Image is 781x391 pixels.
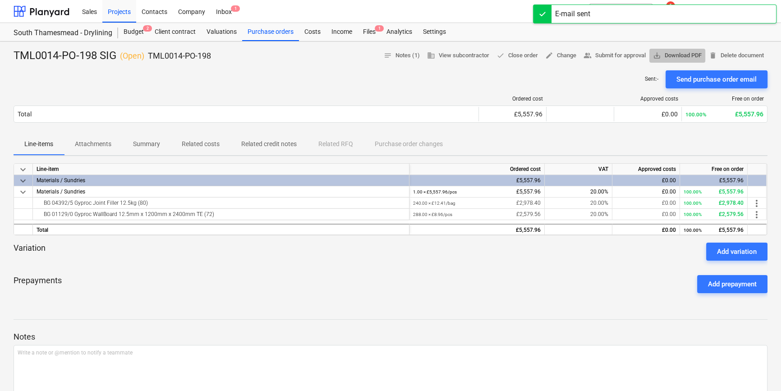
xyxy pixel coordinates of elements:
span: keyboard_arrow_down [18,187,28,198]
small: 100.00% [684,201,702,206]
div: Add variation [717,246,757,258]
div: Materials / Sundries [37,175,405,186]
div: £5,557.96 [413,175,541,186]
span: 2 [143,25,152,32]
div: Line-item [33,164,409,175]
small: 100.00% [684,212,702,217]
div: £0.00 [616,186,676,198]
div: £0.00 [616,209,676,220]
span: Change [545,51,576,61]
p: Prepayments [14,275,62,293]
div: Purchase orders [242,23,299,41]
button: Add prepayment [697,275,767,293]
span: Close order [496,51,538,61]
small: 240.00 × £12.41 / bag [413,201,455,206]
div: 20.00% [545,186,612,198]
div: £0.00 [616,198,676,209]
span: notes [384,51,392,60]
span: done [496,51,505,60]
div: £5,557.96 [413,186,541,198]
iframe: Chat Widget [736,348,781,391]
span: edit [545,51,553,60]
p: Line-items [24,139,53,149]
span: more_vert [751,209,762,220]
div: E-mail sent [555,9,590,19]
a: Costs [299,23,326,41]
p: Notes [14,331,767,342]
span: 1 [375,25,384,32]
button: Change [542,49,580,63]
button: Notes (1) [380,49,423,63]
div: BG 04392/5 Gyproc Joint Filler 12.5kg (80) [37,198,405,208]
p: Attachments [75,139,111,149]
div: £2,978.40 [684,198,744,209]
span: keyboard_arrow_down [18,175,28,186]
button: Delete document [705,49,767,63]
a: Income [326,23,358,41]
span: Submit for approval [583,51,646,61]
p: Summary [133,139,160,149]
p: ( Open ) [120,51,144,61]
div: £2,579.56 [413,209,541,220]
button: Close order [493,49,542,63]
div: Add prepayment [708,278,757,290]
div: £5,557.96 [684,225,744,236]
div: 20.00% [545,198,612,209]
div: £5,557.96 [413,225,541,236]
div: £2,579.56 [684,209,744,220]
a: Analytics [381,23,418,41]
small: 288.00 × £8.96 / pcs [413,212,452,217]
div: Approved costs [612,164,680,175]
span: delete [709,51,717,60]
div: Ordered cost [409,164,545,175]
div: Free on order [680,164,748,175]
small: 100.00% [685,111,707,118]
a: Valuations [201,23,242,41]
div: £5,557.96 [684,186,744,198]
div: South Thamesmead - Drylining [14,28,107,38]
span: keyboard_arrow_down [18,164,28,175]
div: Send purchase order email [676,74,757,85]
small: 1.00 × £5,557.96 / pcs [413,189,457,194]
div: £2,978.40 [413,198,541,209]
small: 100.00% [684,189,702,194]
a: Client contract [149,23,201,41]
p: Related costs [182,139,220,149]
div: Free on order [685,96,764,102]
p: Related credit notes [241,139,297,149]
span: Materials / Sundries [37,189,85,195]
div: Total [18,110,32,118]
span: Notes (1) [384,51,420,61]
div: Total [33,224,409,235]
button: Submit for approval [580,49,649,63]
div: 20.00% [545,209,612,220]
span: business [427,51,435,60]
small: 100.00% [684,228,702,233]
button: Add variation [706,243,767,261]
span: save_alt [653,51,661,60]
div: TML0014-PO-198 SIG [14,49,211,63]
p: Sent : - [645,75,658,83]
div: £5,557.96 [685,110,763,118]
p: TML0014-PO-198 [148,51,211,61]
span: Delete document [709,51,764,61]
div: £5,557.96 [482,110,542,118]
button: View subcontractor [423,49,493,63]
div: £0.00 [618,110,678,118]
a: Settings [418,23,451,41]
a: Files1 [358,23,381,41]
div: VAT [545,164,612,175]
span: more_vert [751,198,762,209]
div: Approved costs [618,96,678,102]
span: Download PDF [653,51,702,61]
span: people_alt [583,51,592,60]
div: BG 01129/0 Gyproc WallBoard 12.5mm x 1200mm x 2400mm TE (72) [37,209,405,220]
div: Budget [118,23,149,41]
div: Files [358,23,381,41]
